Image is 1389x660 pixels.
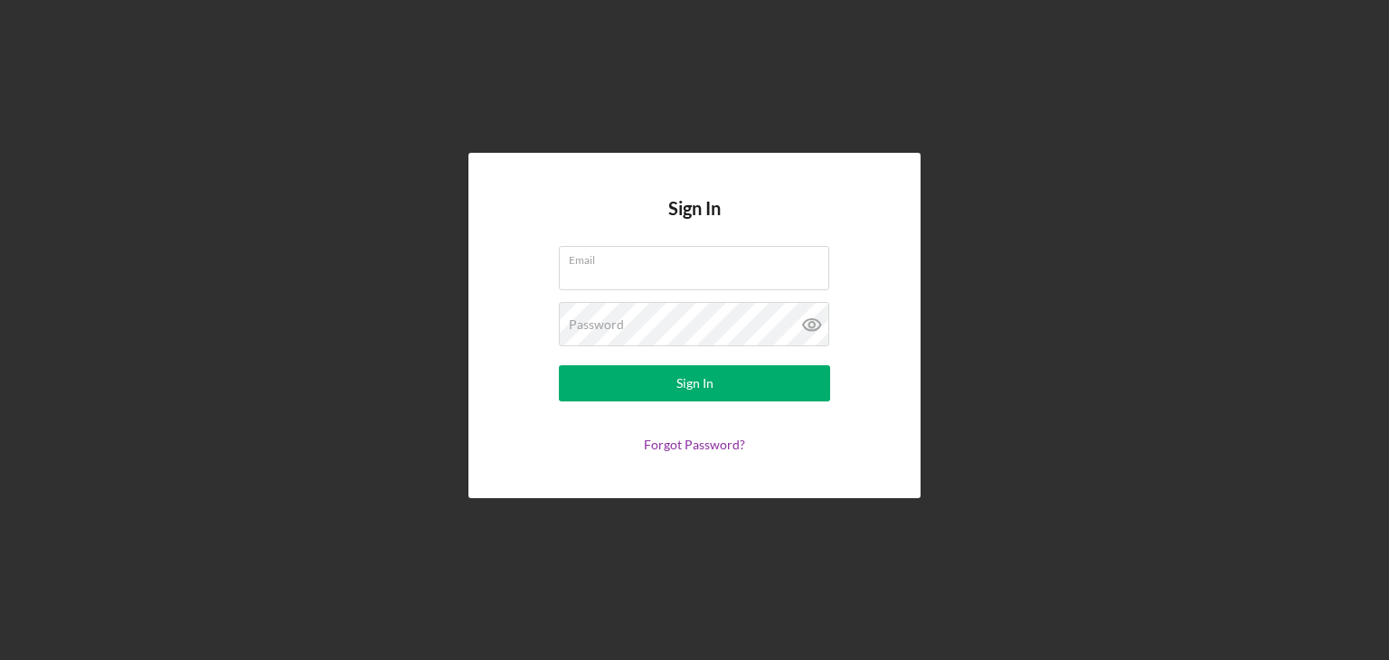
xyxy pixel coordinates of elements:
label: Email [569,247,829,267]
h4: Sign In [668,198,721,246]
div: Sign In [676,365,713,401]
a: Forgot Password? [644,437,745,452]
label: Password [569,317,624,332]
button: Sign In [559,365,830,401]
